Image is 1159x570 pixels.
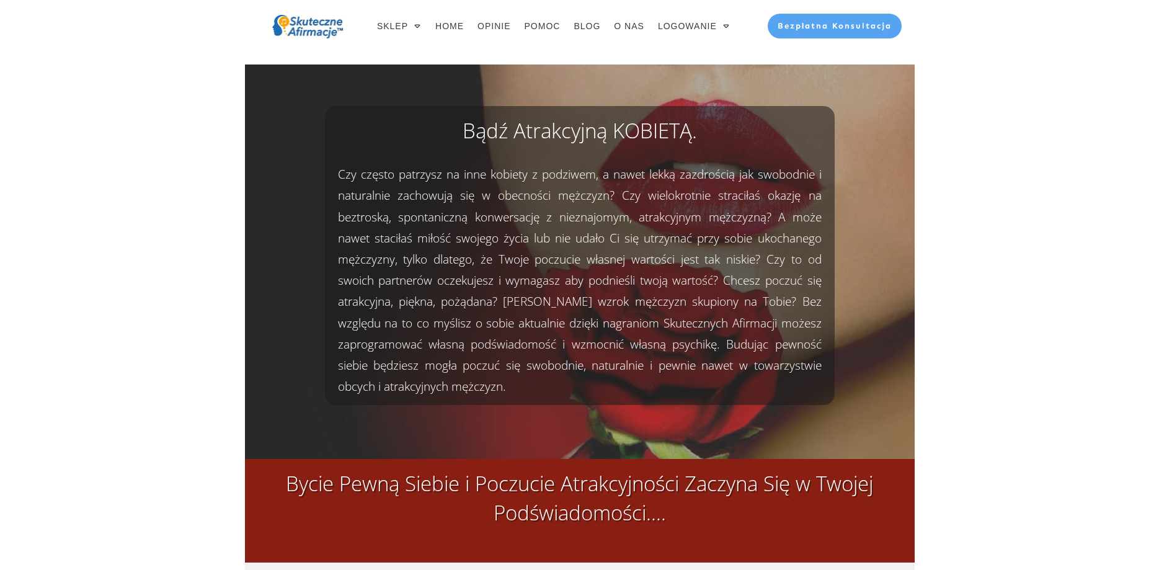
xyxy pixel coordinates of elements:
[525,17,561,35] a: POMOC
[574,17,600,35] a: BLOG
[265,470,895,539] h2: Bycie Pewną Siebie i Poczucie Atrakcyjności Zaczyna Się w Twojej Podświadomości....
[658,17,717,35] span: LOGOWANIE
[377,17,408,35] span: SKLEP
[778,21,892,30] span: Bezpłatna Konsultacja
[338,164,822,397] p: Czy często patrzysz na inne kobiety z podziwem, a nawet lekką zazdrością jak swobodnie i naturaln...
[658,17,730,35] a: LOGOWANIE
[377,17,422,35] a: SKLEP
[477,17,510,35] a: OPINIE
[768,14,902,38] a: Bezpłatna Konsultacja
[614,17,644,35] a: O NAS
[435,17,464,35] a: HOME
[338,117,822,158] h2: Bądź Atrakcyjną KOBIETĄ.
